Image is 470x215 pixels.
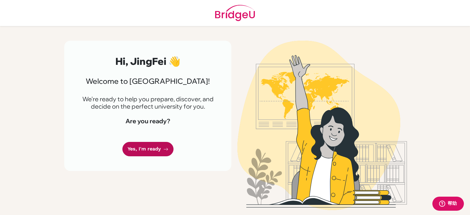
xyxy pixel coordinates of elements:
[79,95,217,110] p: We're ready to help you prepare, discover, and decide on the perfect university for you.
[79,55,217,67] h2: Hi, JingFei 👋
[432,197,464,212] iframe: 打开一个小组件，您可以在其中找到更多信息
[79,77,217,86] h3: Welcome to [GEOGRAPHIC_DATA]!
[79,117,217,125] h4: Are you ready?
[122,142,173,156] a: Yes, I'm ready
